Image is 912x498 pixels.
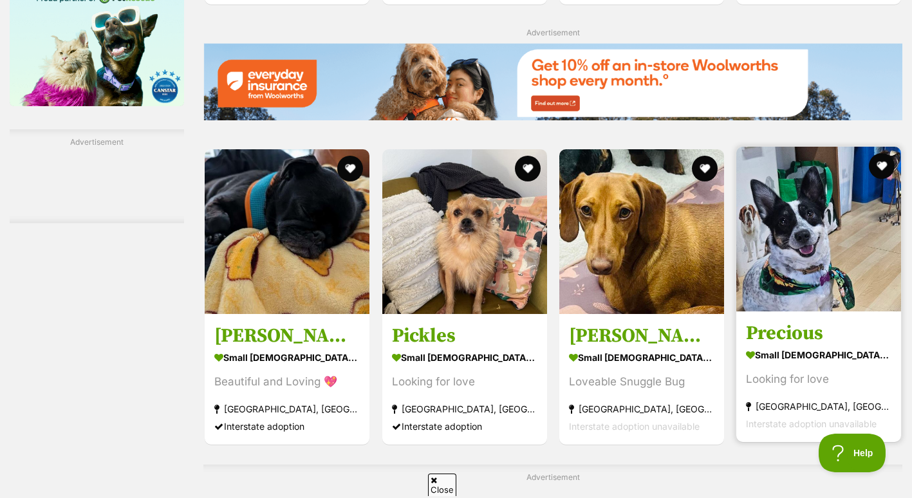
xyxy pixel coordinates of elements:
div: Beautiful and Loving 💖 [214,373,360,390]
strong: [GEOGRAPHIC_DATA], [GEOGRAPHIC_DATA] [214,400,360,417]
strong: [GEOGRAPHIC_DATA], [GEOGRAPHIC_DATA] [746,397,891,414]
span: Interstate adoption unavailable [569,420,700,431]
span: Interstate adoption unavailable [746,418,877,429]
span: Advertisement [526,28,580,37]
div: Loveable Snuggle Bug [569,373,714,390]
h3: Pickles [392,323,537,347]
strong: small [DEMOGRAPHIC_DATA] Dog [214,347,360,366]
h3: [PERSON_NAME] [569,323,714,347]
iframe: Help Scout Beacon - Open [819,434,886,472]
img: Pickles - Shih Tzu Dog [382,149,547,314]
strong: [GEOGRAPHIC_DATA], [GEOGRAPHIC_DATA] [392,400,537,417]
strong: [GEOGRAPHIC_DATA], [GEOGRAPHIC_DATA] [569,400,714,417]
img: Henry - Dachshund (Smooth Haired) Dog [559,149,724,314]
strong: small [DEMOGRAPHIC_DATA] Dog [392,347,537,366]
span: Close [428,474,456,496]
strong: small [DEMOGRAPHIC_DATA] Dog [569,347,714,366]
a: [PERSON_NAME] small [DEMOGRAPHIC_DATA] Dog Beautiful and Loving 💖 [GEOGRAPHIC_DATA], [GEOGRAPHIC_... [205,313,369,444]
h3: Precious [746,320,891,345]
div: Interstate adoption [214,417,360,434]
a: Precious small [DEMOGRAPHIC_DATA] Dog Looking for love [GEOGRAPHIC_DATA], [GEOGRAPHIC_DATA] Inter... [736,311,901,441]
img: Precious - Fox Terrier (Smooth) Dog [736,147,901,311]
a: Pickles small [DEMOGRAPHIC_DATA] Dog Looking for love [GEOGRAPHIC_DATA], [GEOGRAPHIC_DATA] Inters... [382,313,547,444]
a: [PERSON_NAME] small [DEMOGRAPHIC_DATA] Dog Loveable Snuggle Bug [GEOGRAPHIC_DATA], [GEOGRAPHIC_DA... [559,313,724,444]
img: Maggie - Pug Dog [205,149,369,314]
h3: [PERSON_NAME] [214,323,360,347]
button: favourite [869,153,895,179]
div: Interstate adoption [392,417,537,434]
strong: small [DEMOGRAPHIC_DATA] Dog [746,345,891,364]
div: Looking for love [392,373,537,390]
button: favourite [692,156,718,181]
div: Advertisement [10,129,184,223]
img: Everyday Insurance promotional banner [203,43,902,121]
button: favourite [515,156,541,181]
div: Looking for love [746,370,891,387]
a: Everyday Insurance promotional banner [203,43,902,123]
button: favourite [338,156,364,181]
